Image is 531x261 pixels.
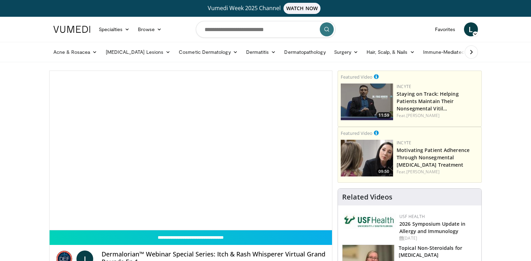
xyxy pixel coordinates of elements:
div: [DATE] [399,235,476,241]
div: Feat. [397,169,479,175]
a: 11:59 [341,84,393,120]
a: Cosmetic Dermatology [175,45,242,59]
a: 2026 Symposium Update in Allergy and Immunology [399,220,465,234]
a: USF Health [399,213,425,219]
a: [PERSON_NAME] [406,169,440,175]
span: WATCH NOW [283,3,320,14]
h3: Topical Non-Steroidals for [MEDICAL_DATA] [399,245,477,259]
span: 11:59 [376,112,391,118]
a: Specialties [95,22,134,36]
small: Featured Video [341,130,373,136]
a: L [464,22,478,36]
a: Vumedi Week 2025 ChannelWATCH NOW [54,3,477,14]
a: Dermatopathology [280,45,330,59]
a: Hair, Scalp, & Nails [362,45,419,59]
a: Acne & Rosacea [49,45,102,59]
a: Favorites [431,22,460,36]
img: fe0751a3-754b-4fa7-bfe3-852521745b57.png.150x105_q85_crop-smart_upscale.jpg [341,84,393,120]
div: Feat. [397,113,479,119]
a: Immune-Mediated [419,45,475,59]
a: Incyte [397,84,411,89]
a: Staying on Track: Helping Patients Maintain Their Nonsegmental Vitil… [397,90,459,112]
small: Featured Video [341,74,373,80]
video-js: Video Player [50,71,332,230]
a: Surgery [330,45,363,59]
a: Motivating Patient Adherence Through Nonsegmental [MEDICAL_DATA] Treatment [397,147,470,168]
a: Dermatitis [242,45,280,59]
a: Browse [134,22,166,36]
h4: Related Videos [342,193,392,201]
a: Incyte [397,140,411,146]
img: 39505ded-af48-40a4-bb84-dee7792dcfd5.png.150x105_q85_crop-smart_upscale.jpg [341,140,393,176]
img: VuMedi Logo [53,26,90,33]
img: 6ba8804a-8538-4002-95e7-a8f8012d4a11.png.150x105_q85_autocrop_double_scale_upscale_version-0.2.jpg [344,213,396,229]
input: Search topics, interventions [196,21,335,38]
span: 09:50 [376,168,391,175]
a: [PERSON_NAME] [406,113,440,118]
a: [MEDICAL_DATA] Lesions [102,45,175,59]
a: 09:50 [341,140,393,176]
